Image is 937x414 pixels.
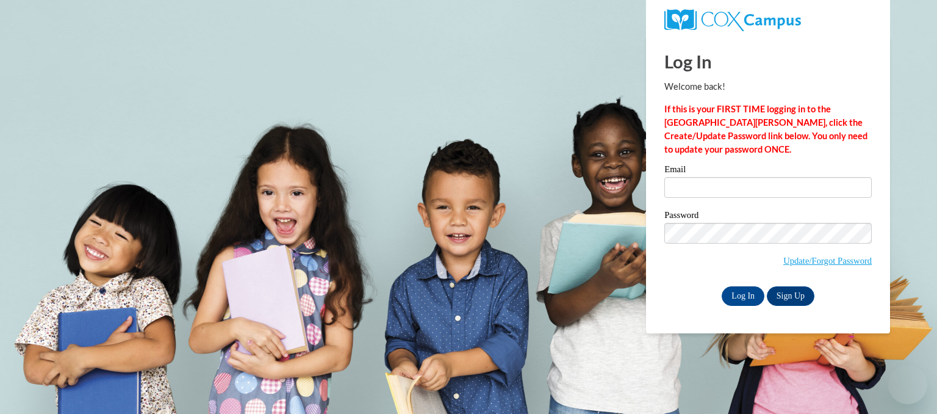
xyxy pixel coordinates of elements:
p: Welcome back! [664,80,872,93]
a: COX Campus [664,9,872,31]
label: Password [664,211,872,223]
h1: Log In [664,49,872,74]
input: Log In [722,286,764,306]
a: Sign Up [767,286,814,306]
label: Email [664,165,872,177]
iframe: Button to launch messaging window [888,365,927,404]
a: Update/Forgot Password [783,256,872,266]
img: COX Campus [664,9,801,31]
strong: If this is your FIRST TIME logging in to the [GEOGRAPHIC_DATA][PERSON_NAME], click the Create/Upd... [664,104,867,154]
